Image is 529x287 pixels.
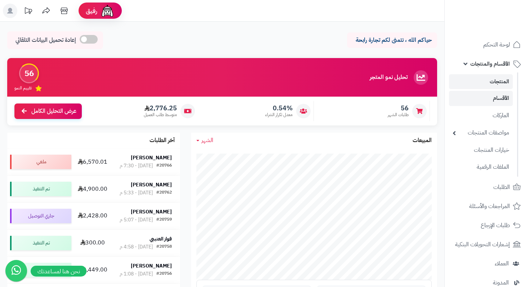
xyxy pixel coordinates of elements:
[413,137,432,144] h3: المبيعات
[150,235,172,243] strong: فواز العتيبي
[449,74,513,89] a: المنتجات
[120,270,153,278] div: [DATE] - 1:08 م
[120,243,153,251] div: [DATE] - 4:58 م
[10,209,71,223] div: جاري التوصيل
[15,36,76,44] span: إعادة تحميل البيانات التلقائي
[449,91,513,106] a: الأقسام
[370,74,408,81] h3: تحليل نمو المتجر
[74,257,111,283] td: 2,449.00
[131,154,172,162] strong: [PERSON_NAME]
[196,136,213,145] a: الشهر
[31,107,76,115] span: عرض التحليل الكامل
[480,20,522,35] img: logo-2.png
[449,217,525,234] a: طلبات الإرجاع
[352,36,432,44] p: حياكم الله ، نتمنى لكم تجارة رابحة
[120,162,153,169] div: [DATE] - 7:30 م
[449,178,525,196] a: الطلبات
[265,112,293,118] span: معدل تكرار الشراء
[74,149,111,175] td: 6,570.01
[388,112,409,118] span: طلبات الشهر
[449,36,525,53] a: لوحة التحكم
[100,4,115,18] img: ai-face.png
[10,182,71,196] div: تم التنفيذ
[156,162,172,169] div: #20766
[120,216,153,224] div: [DATE] - 5:07 م
[19,4,37,20] a: تحديثات المنصة
[120,189,153,197] div: [DATE] - 5:33 م
[388,104,409,112] span: 56
[481,220,510,230] span: طلبات الإرجاع
[449,108,513,123] a: الماركات
[156,243,172,251] div: #20758
[86,6,97,15] span: رفيق
[144,112,177,118] span: متوسط طلب العميل
[131,208,172,216] strong: [PERSON_NAME]
[483,40,510,50] span: لوحة التحكم
[14,85,32,91] span: تقييم النمو
[493,182,510,192] span: الطلبات
[74,176,111,202] td: 4,900.00
[156,216,172,224] div: #20759
[495,259,509,269] span: العملاء
[74,230,111,256] td: 300.00
[470,59,510,69] span: الأقسام والمنتجات
[10,263,71,277] div: تم التنفيذ
[449,198,525,215] a: المراجعات والأسئلة
[265,104,293,112] span: 0.54%
[14,103,82,119] a: عرض التحليل الكامل
[10,236,71,250] div: تم التنفيذ
[156,189,172,197] div: #20762
[74,203,111,229] td: 2,428.00
[449,125,513,141] a: مواصفات المنتجات
[449,236,525,253] a: إشعارات التحويلات البنكية
[156,270,172,278] div: #20756
[449,159,513,175] a: الملفات الرقمية
[449,142,513,158] a: خيارات المنتجات
[469,201,510,211] span: المراجعات والأسئلة
[144,104,177,112] span: 2,776.25
[449,255,525,272] a: العملاء
[131,181,172,189] strong: [PERSON_NAME]
[150,137,175,144] h3: آخر الطلبات
[201,136,213,145] span: الشهر
[455,239,510,250] span: إشعارات التحويلات البنكية
[10,155,71,169] div: ملغي
[131,262,172,270] strong: [PERSON_NAME]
